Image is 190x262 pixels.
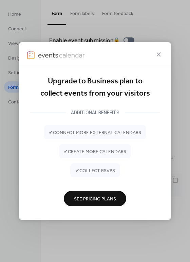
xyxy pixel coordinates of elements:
[49,129,141,136] span: ✔ connect more external calendars
[74,195,116,202] span: See Pricing Plans
[64,191,126,206] button: See Pricing Plans
[65,109,125,117] div: ADDITIONAL BENEFITS
[64,148,126,155] span: ✔ create more calendars
[27,51,35,59] img: logo-icon
[38,51,85,59] img: logo-type
[30,75,160,100] div: Upgrade to Business plan to collect events from your visitors
[75,167,115,174] span: ✔ collect RSVPs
